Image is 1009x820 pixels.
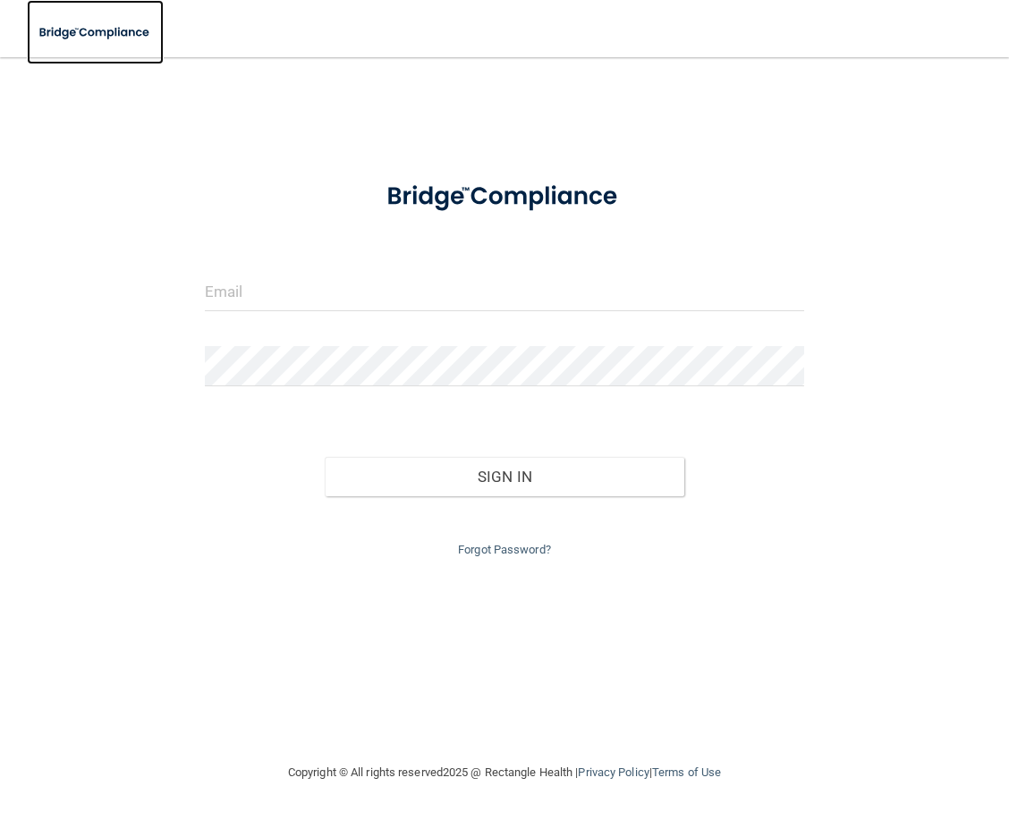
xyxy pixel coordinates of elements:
[205,271,805,311] input: Email
[578,765,649,779] a: Privacy Policy
[458,543,551,556] a: Forgot Password?
[652,765,721,779] a: Terms of Use
[361,165,648,229] img: bridge_compliance_login_screen.278c3ca4.svg
[27,14,164,51] img: bridge_compliance_login_screen.278c3ca4.svg
[700,693,988,765] iframe: Drift Widget Chat Controller
[325,457,684,496] button: Sign In
[178,744,831,801] div: Copyright © All rights reserved 2025 @ Rectangle Health | |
